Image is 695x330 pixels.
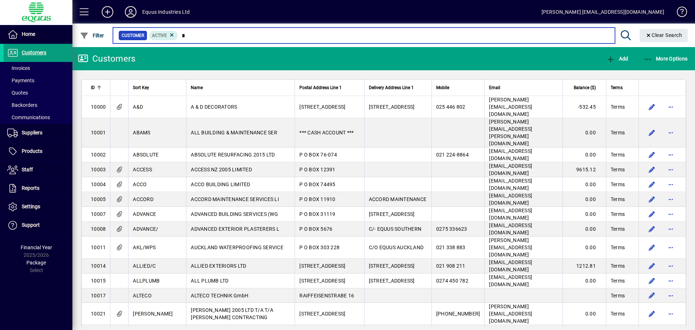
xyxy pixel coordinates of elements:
[4,142,72,160] a: Products
[646,101,658,113] button: Edit
[7,90,28,96] span: Quotes
[563,96,606,118] td: -532.45
[646,208,658,220] button: Edit
[152,33,167,38] span: Active
[91,211,106,217] span: 10007
[7,65,30,71] span: Invoices
[611,151,625,158] span: Terms
[646,242,658,253] button: Edit
[646,260,658,272] button: Edit
[4,25,72,43] a: Home
[611,196,625,203] span: Terms
[563,118,606,147] td: 0.00
[642,52,690,65] button: More Options
[489,237,532,258] span: [PERSON_NAME][EMAIL_ADDRESS][DOMAIN_NAME]
[563,192,606,207] td: 0.00
[133,104,143,110] span: A&D
[611,129,625,136] span: Terms
[646,149,658,160] button: Edit
[4,198,72,216] a: Settings
[611,210,625,218] span: Terms
[22,31,35,37] span: Home
[191,263,246,269] span: ALLIED EXTERIORS LTD
[22,148,42,154] span: Products
[436,263,466,269] span: 021 908 211
[489,208,532,221] span: [EMAIL_ADDRESS][DOMAIN_NAME]
[299,104,345,110] span: [STREET_ADDRESS]
[299,311,345,317] span: [STREET_ADDRESS]
[133,181,147,187] span: ACCO
[563,177,606,192] td: 0.00
[4,74,72,87] a: Payments
[91,181,106,187] span: 10004
[436,245,466,250] span: 021 338 883
[133,196,153,202] span: ACCORD
[80,33,104,38] span: Filter
[489,84,500,92] span: Email
[91,245,106,250] span: 10011
[563,259,606,273] td: 1212.81
[611,244,625,251] span: Terms
[191,196,279,202] span: ACCORD MAINTENANCE SERVICES LI
[91,104,106,110] span: 10000
[489,274,532,287] span: [EMAIL_ADDRESS][DOMAIN_NAME]
[646,127,658,138] button: Edit
[436,152,469,158] span: 021 224-8864
[665,208,677,220] button: More options
[611,262,625,270] span: Terms
[133,278,160,284] span: ALLPLUMB
[299,293,354,298] span: RAIFFEISENSTRABE 16
[4,62,72,74] a: Invoices
[91,152,106,158] span: 10002
[489,163,532,176] span: [EMAIL_ADDRESS][DOMAIN_NAME]
[22,50,46,55] span: Customers
[369,245,424,250] span: C/O EQUUS AUCKLAND
[91,263,106,269] span: 10014
[299,196,335,202] span: P O BOX 11910
[133,211,156,217] span: ADVANCE
[299,245,340,250] span: P O BOX 303 228
[191,181,250,187] span: ACCO BUILDING LIMITED
[563,237,606,259] td: 0.00
[4,111,72,124] a: Communications
[191,245,283,250] span: AUCKLAND WATERPROOFING SERVICE
[91,84,95,92] span: ID
[646,290,658,301] button: Edit
[133,263,156,269] span: ALLIED/C
[22,185,39,191] span: Reports
[4,179,72,197] a: Reports
[7,78,34,83] span: Payments
[644,56,688,62] span: More Options
[133,226,158,232] span: ADVANCE/
[369,84,414,92] span: Delivery Address Line 1
[369,104,415,110] span: [STREET_ADDRESS]
[436,278,468,284] span: 0274 450 782
[665,179,677,190] button: More options
[665,127,677,138] button: More options
[133,152,159,158] span: ABSOLUTE
[646,179,658,190] button: Edit
[489,259,532,272] span: [EMAIL_ADDRESS][DOMAIN_NAME]
[671,1,686,25] a: Knowledge Base
[91,130,106,135] span: 10001
[369,278,415,284] span: [STREET_ADDRESS]
[563,147,606,162] td: 0.00
[191,104,237,110] span: A & D DECORATORS
[489,148,532,161] span: [EMAIL_ADDRESS][DOMAIN_NAME]
[646,223,658,235] button: Edit
[489,97,532,117] span: [PERSON_NAME][EMAIL_ADDRESS][DOMAIN_NAME]
[489,178,532,191] span: [EMAIL_ADDRESS][DOMAIN_NAME]
[646,193,658,205] button: Edit
[191,130,277,135] span: ALL BUILDING & MAINTENANCE SER
[665,290,677,301] button: More options
[489,84,558,92] div: Email
[22,222,40,228] span: Support
[4,99,72,111] a: Backorders
[489,222,532,235] span: [EMAIL_ADDRESS][DOMAIN_NAME]
[611,103,625,110] span: Terms
[119,5,142,18] button: Profile
[96,5,119,18] button: Add
[91,196,106,202] span: 10005
[4,161,72,179] a: Staff
[369,211,415,217] span: [STREET_ADDRESS]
